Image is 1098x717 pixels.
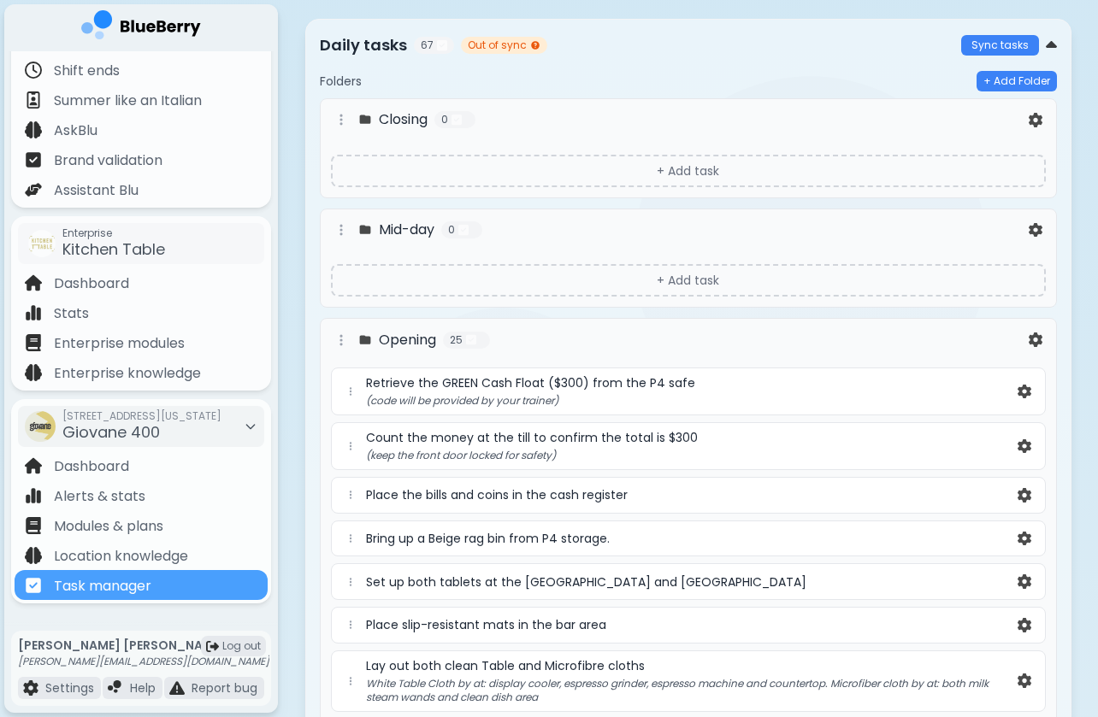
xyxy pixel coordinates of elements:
span: 0 [448,223,455,237]
img: company thumbnail [25,411,56,442]
img: settings [1018,532,1031,546]
img: settings [1029,113,1042,127]
h4: Opening [379,330,436,350]
img: folder [358,223,372,237]
button: + Add Folder [977,71,1057,91]
p: Modules & plans [54,516,163,537]
p: Stats [54,303,89,324]
img: settings [1029,332,1042,347]
span: 0 [441,113,448,126]
img: file icon [25,487,42,504]
span: Lay out both clean Table and Microfibre cloths [366,658,645,673]
span: [STREET_ADDRESS][US_STATE] [62,409,221,423]
p: [PERSON_NAME] [PERSON_NAME] [18,638,269,653]
span: Enterprise [62,226,165,240]
p: White Table Cloth by at: display cooler, espresso grinder, espresso machine and countertop. Micro... [366,677,1014,704]
span: Log out [222,639,261,653]
img: file icon [25,304,42,321]
img: tasks [458,224,469,236]
img: company thumbnail [28,230,56,257]
span: Place the bills and coins in the cash register [366,487,628,502]
span: Kitchen Table [62,238,165,260]
img: down chevron [1046,37,1057,55]
img: settings [1018,439,1031,454]
button: + Add task [331,264,1046,297]
img: settings [1018,385,1031,399]
img: file icon [25,457,42,474]
p: [PERSON_NAME][EMAIL_ADDRESS][DOMAIN_NAME] [18,655,269,668]
p: Shift ends [54,61,120,81]
img: tasks [452,114,462,126]
span: Retrieve the GREEN Cash Float ($300) from the P4 safe [366,375,695,391]
img: settings [1018,574,1031,589]
img: settings [1018,488,1031,502]
img: file icon [25,517,42,534]
img: file icon [25,334,42,351]
p: AskBlu [54,120,97,141]
img: tasks [437,39,447,51]
img: file icon [25,274,42,291]
p: (code will be provided by your trainer) [366,394,1014,408]
p: Help [130,680,156,696]
img: file icon [25,364,42,381]
img: settings [1018,618,1031,632]
img: folder [358,113,372,126]
span: Bring up a Beige rag bin from P4 storage. [366,531,610,546]
img: file icon [25,91,42,109]
p: Report bug [192,680,257,696]
p: Task manager [54,576,151,597]
p: Alerts & stats [54,486,145,507]
p: Enterprise modules [54,333,185,354]
img: settings [1018,673,1031,688]
img: tasks [466,334,476,346]
h5: Folders [320,73,362,89]
span: 25 [450,333,463,347]
img: folder [358,333,372,347]
span: Count the money at the till to confirm the total is $300 [366,430,698,445]
p: (keep the front door locked for safety) [366,449,1014,462]
p: Dashboard [54,456,129,477]
img: file icon [25,547,42,564]
img: file icon [23,680,38,696]
button: Out of sync [461,37,547,54]
img: logout [206,640,219,653]
button: + Add task [331,155,1046,187]
img: file icon [25,62,42,79]
p: Dashboard [54,273,129,294]
span: Set up both tablets at the [GEOGRAPHIC_DATA] and [GEOGRAPHIC_DATA] [366,574,806,590]
p: Settings [45,680,94,696]
span: Giovane 400 [62,421,160,443]
span: 67 [421,38,434,52]
img: file icon [25,151,42,168]
p: Location knowledge [54,546,188,567]
img: file icon [169,680,185,696]
h4: Mid-day [379,220,434,240]
button: Sync tasks [961,35,1039,56]
img: file icon [25,181,42,198]
img: file icon [25,121,42,138]
img: file icon [108,680,123,696]
p: Summer like an Italian [54,91,202,111]
span: Place slip-resistant mats in the bar area [366,617,606,632]
img: company logo [81,10,201,45]
img: file icon [25,577,42,594]
p: Brand validation [54,150,162,171]
h4: Closing [379,109,428,130]
p: Enterprise knowledge [54,363,201,384]
img: settings [1029,223,1042,238]
p: Daily tasks [320,33,407,57]
p: Assistant Blu [54,180,139,201]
